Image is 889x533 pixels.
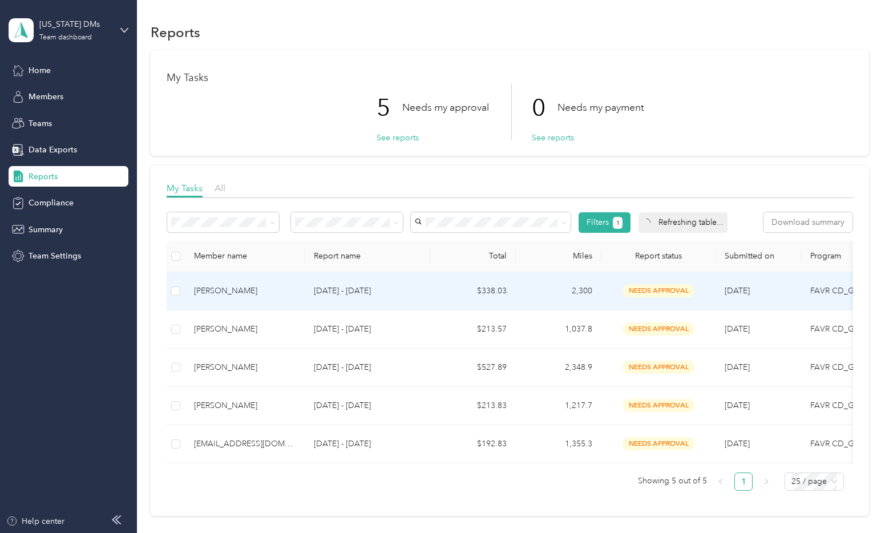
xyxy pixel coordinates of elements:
[215,183,225,193] span: All
[791,473,837,490] span: 25 / page
[532,132,574,144] button: See reports
[825,469,889,533] iframe: Everlance-gr Chat Button Frame
[430,310,516,349] td: $213.57
[757,473,775,491] button: right
[623,322,694,336] span: needs approval
[29,91,63,103] span: Members
[430,272,516,310] td: $338.03
[516,349,601,387] td: 2,348.9
[611,251,706,261] span: Report status
[516,425,601,463] td: 1,355.3
[712,473,730,491] li: Previous Page
[314,438,421,450] p: [DATE] - [DATE]
[639,212,728,233] div: Refreshing table...
[725,439,750,449] span: [DATE]
[29,144,77,156] span: Data Exports
[314,361,421,374] p: [DATE] - [DATE]
[623,361,694,374] span: needs approval
[725,362,750,372] span: [DATE]
[194,438,296,450] div: [EMAIL_ADDRESS][DOMAIN_NAME]
[430,349,516,387] td: $527.89
[29,224,63,236] span: Summary
[167,72,853,84] h1: My Tasks
[757,473,775,491] li: Next Page
[725,286,750,296] span: [DATE]
[557,100,644,115] p: Needs my payment
[314,399,421,412] p: [DATE] - [DATE]
[402,100,489,115] p: Needs my approval
[785,473,844,491] div: Page Size
[377,84,402,132] p: 5
[194,399,296,412] div: [PERSON_NAME]
[725,401,750,410] span: [DATE]
[616,218,620,228] span: 1
[763,478,770,485] span: right
[29,64,51,76] span: Home
[525,251,592,261] div: Miles
[623,399,694,412] span: needs approval
[430,387,516,425] td: $213.83
[194,361,296,374] div: [PERSON_NAME]
[314,285,421,297] p: [DATE] - [DATE]
[623,437,694,450] span: needs approval
[39,18,111,30] div: [US_STATE] DMs
[185,241,305,272] th: Member name
[763,212,852,232] button: Download summary
[717,478,724,485] span: left
[377,132,419,144] button: See reports
[516,310,601,349] td: 1,037.8
[638,473,707,490] span: Showing 5 out of 5
[29,197,74,209] span: Compliance
[735,473,752,490] a: 1
[6,515,64,527] button: Help center
[314,323,421,336] p: [DATE] - [DATE]
[516,387,601,425] td: 1,217.7
[716,241,801,272] th: Submitted on
[39,34,92,41] div: Team dashboard
[430,425,516,463] td: $192.83
[712,473,730,491] button: left
[29,250,81,262] span: Team Settings
[194,251,296,261] div: Member name
[532,84,557,132] p: 0
[29,171,58,183] span: Reports
[516,272,601,310] td: 2,300
[725,324,750,334] span: [DATE]
[167,183,203,193] span: My Tasks
[194,323,296,336] div: [PERSON_NAME]
[439,251,507,261] div: Total
[734,473,753,491] li: 1
[194,285,296,297] div: [PERSON_NAME]
[151,26,200,38] h1: Reports
[29,118,52,130] span: Teams
[305,241,430,272] th: Report name
[623,284,694,297] span: needs approval
[613,217,623,229] button: 1
[579,212,631,233] button: Filters1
